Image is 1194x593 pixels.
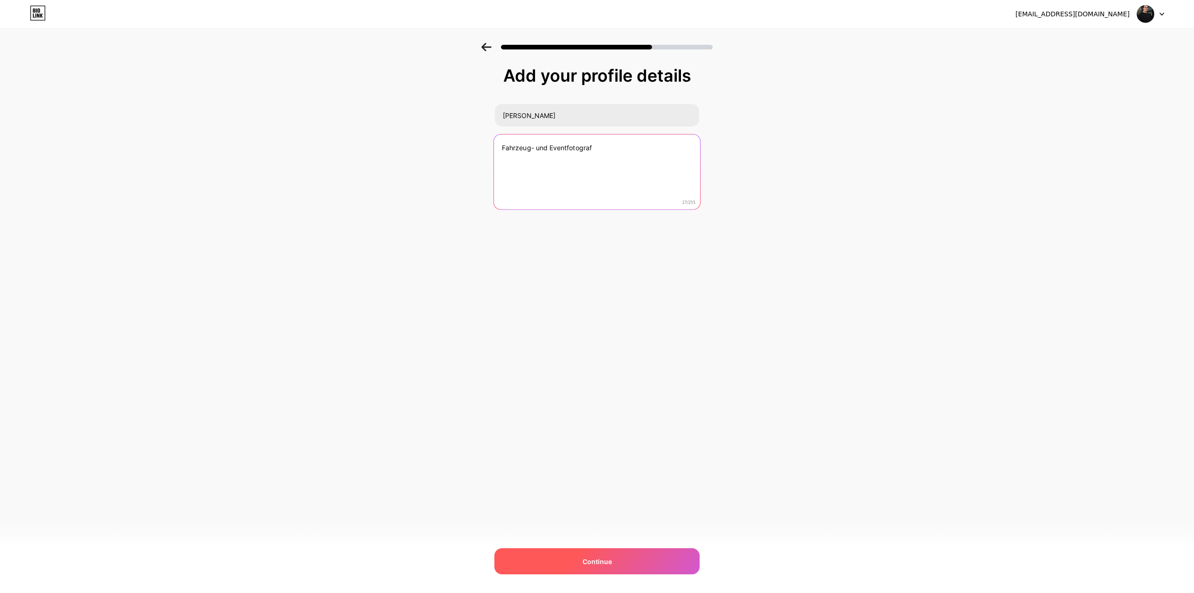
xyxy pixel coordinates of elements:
[495,104,699,126] input: Your name
[1137,5,1154,23] img: kevindewilde
[1015,9,1130,19] div: [EMAIL_ADDRESS][DOMAIN_NAME]
[682,200,695,206] span: 27/255
[499,66,695,85] div: Add your profile details
[583,557,612,566] span: Continue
